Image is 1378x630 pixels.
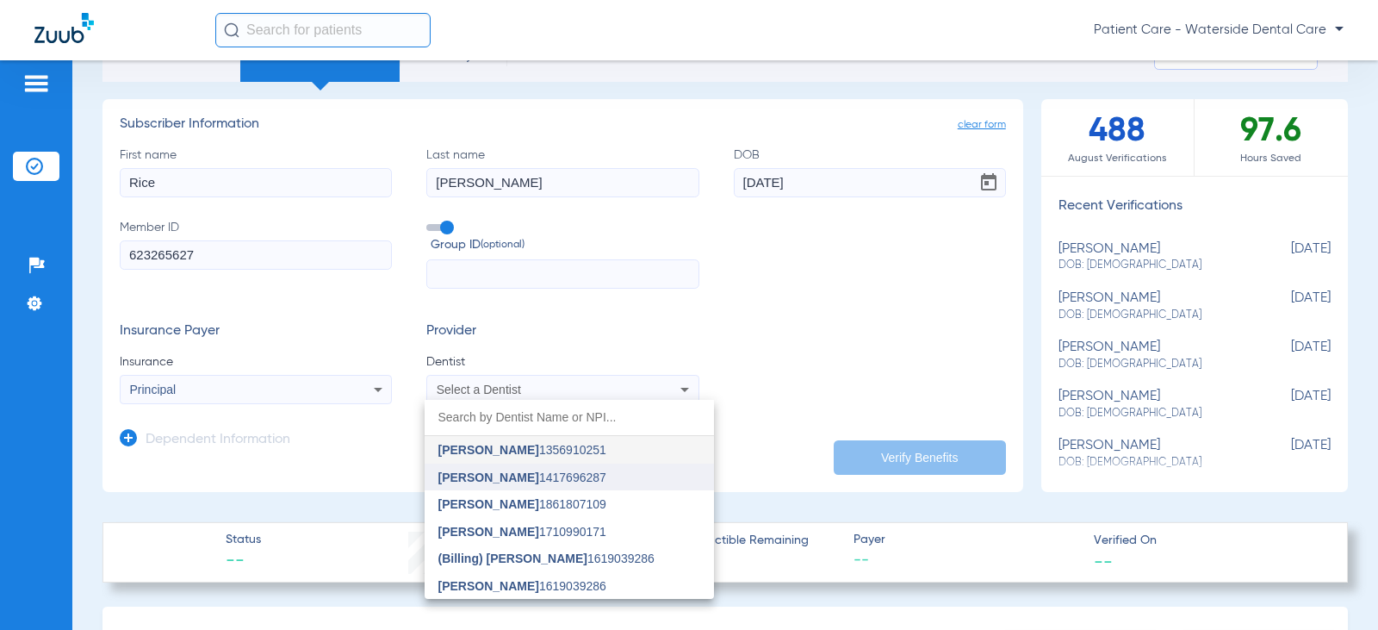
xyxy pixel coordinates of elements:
span: 1619039286 [438,580,606,592]
span: [PERSON_NAME] [438,443,539,457]
iframe: Chat Widget [1292,547,1378,630]
span: 1417696287 [438,471,606,483]
span: 1619039286 [438,552,655,565]
span: [PERSON_NAME] [438,497,539,511]
span: 1861807109 [438,498,606,510]
span: [PERSON_NAME] [438,525,539,539]
span: 1710990171 [438,526,606,538]
input: dropdown search [425,400,714,435]
span: [PERSON_NAME] [438,579,539,593]
span: [PERSON_NAME] [438,471,539,484]
span: (Billing) [PERSON_NAME] [438,552,587,565]
span: 1356910251 [438,444,606,456]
